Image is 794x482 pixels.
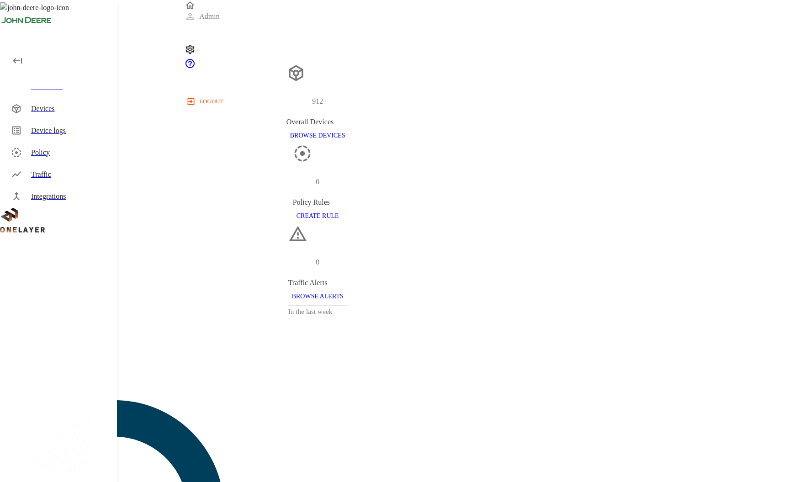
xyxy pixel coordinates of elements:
h3: In the last week [288,306,347,318]
button: BROWSE DEVICES [286,127,349,144]
p: Admin [199,11,219,22]
button: logout [185,94,227,109]
div: Traffic Alerts [288,277,347,288]
p: 0 [316,176,319,187]
a: BROWSE DEVICES [286,131,349,139]
div: Overall Devices [286,117,349,127]
a: BROWSE ALERTS [288,292,347,300]
button: BROWSE ALERTS [288,288,347,305]
a: onelayer-support [185,63,196,70]
a: logout [185,94,726,109]
button: CREATE RULE [293,208,343,225]
span: Support Portal [185,63,196,70]
div: Policy Rules [293,197,343,208]
a: CREATE RULE [293,212,343,219]
p: 0 [316,257,319,268]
